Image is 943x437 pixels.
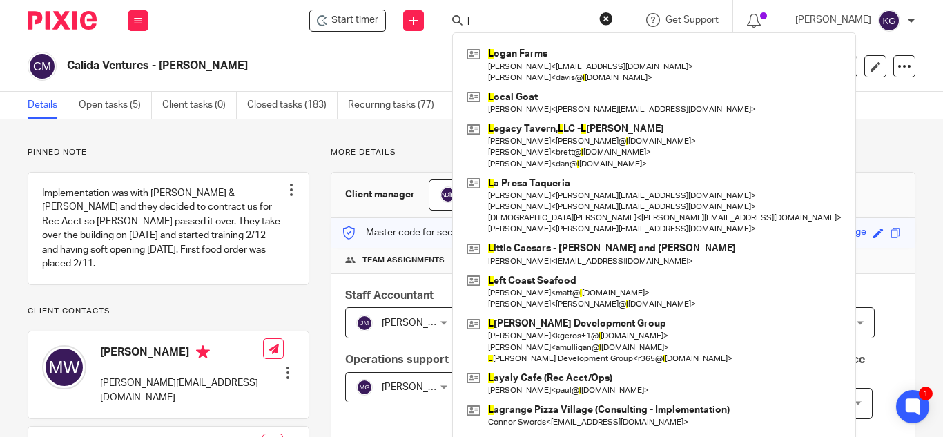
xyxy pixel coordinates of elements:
a: Open tasks (5) [79,92,152,119]
span: [PERSON_NAME] [382,318,458,328]
span: Staff Accountant [345,290,434,301]
i: Primary [196,345,210,359]
p: Pinned note [28,147,309,158]
p: [PERSON_NAME] [795,13,871,27]
p: Client contacts [28,306,309,317]
h2: Calida Ventures - [PERSON_NAME] [67,59,596,73]
img: svg%3E [28,52,57,81]
div: Calida Ventures - Huey Magoos [309,10,386,32]
a: Client tasks (0) [162,92,237,119]
img: svg%3E [356,379,373,396]
span: Team assignments [362,255,445,266]
img: svg%3E [42,345,86,389]
img: svg%3E [440,186,456,203]
a: Recurring tasks (77) [348,92,445,119]
span: Start timer [331,13,378,28]
p: [PERSON_NAME][EMAIL_ADDRESS][DOMAIN_NAME] [100,376,263,405]
button: Clear [599,12,613,26]
p: Master code for secure communications and files [342,226,580,240]
h3: Client manager [345,188,415,202]
p: More details [331,147,915,158]
div: 1 [919,387,933,400]
img: svg%3E [356,315,373,331]
img: svg%3E [878,10,900,32]
a: Details [28,92,68,119]
input: Search [466,17,590,29]
img: Pixie [28,11,97,30]
span: Operations support [345,354,449,365]
a: Closed tasks (183) [247,92,338,119]
h4: [PERSON_NAME] [100,345,263,362]
span: Get Support [665,15,719,25]
span: [PERSON_NAME] [382,382,458,392]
